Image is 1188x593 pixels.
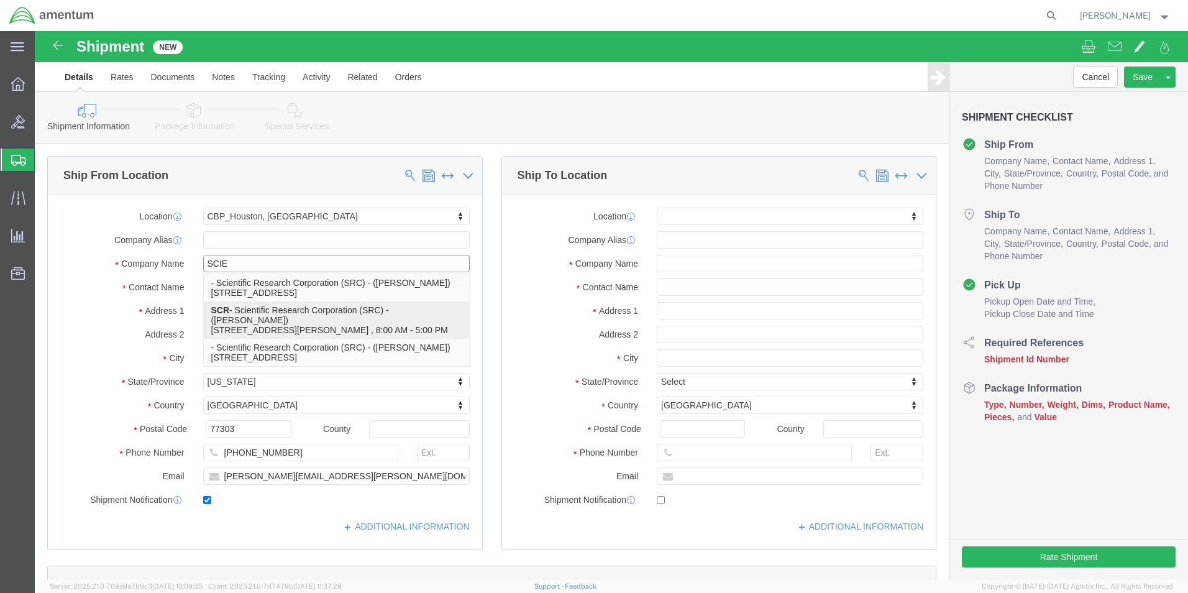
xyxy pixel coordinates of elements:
[1080,9,1151,22] span: Marie Morrell
[565,582,596,590] a: Feedback
[35,31,1188,580] iframe: FS Legacy Container
[50,582,203,590] span: Server: 2025.21.0-769a9a7b8c3
[208,582,342,590] span: Client: 2025.21.0-7d7479b
[9,6,94,25] img: logo
[293,582,342,590] span: [DATE] 11:37:29
[534,582,565,590] a: Support
[152,582,203,590] span: [DATE] 10:09:35
[1079,8,1171,23] button: [PERSON_NAME]
[982,581,1173,592] span: Copyright © [DATE]-[DATE] Agistix Inc., All Rights Reserved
